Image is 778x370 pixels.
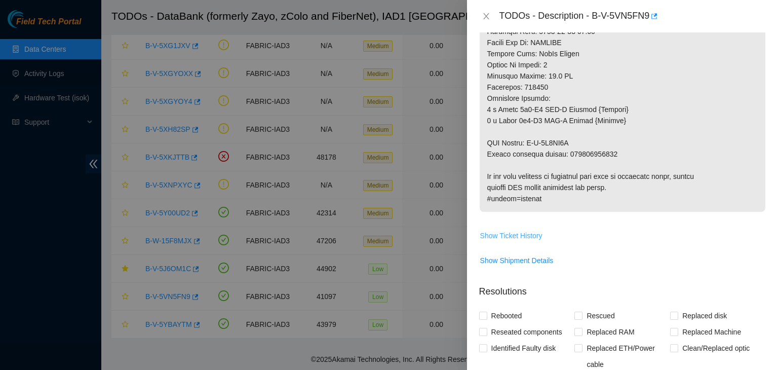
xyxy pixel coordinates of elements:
p: Resolutions [479,277,766,299]
span: Show Shipment Details [480,255,554,266]
div: TODOs - Description - B-V-5VN5FN9 [499,8,766,24]
span: Clean/Replaced optic [678,340,754,356]
span: Replaced RAM [582,324,638,340]
button: Show Ticket History [480,228,543,244]
span: Replaced disk [678,308,731,324]
span: Replaced Machine [678,324,745,340]
span: Reseated components [487,324,566,340]
span: Rebooted [487,308,526,324]
span: Identified Faulty disk [487,340,560,356]
span: Rescued [582,308,618,324]
span: close [482,12,490,20]
span: Show Ticket History [480,230,542,241]
button: Close [479,12,493,21]
button: Show Shipment Details [480,252,554,269]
